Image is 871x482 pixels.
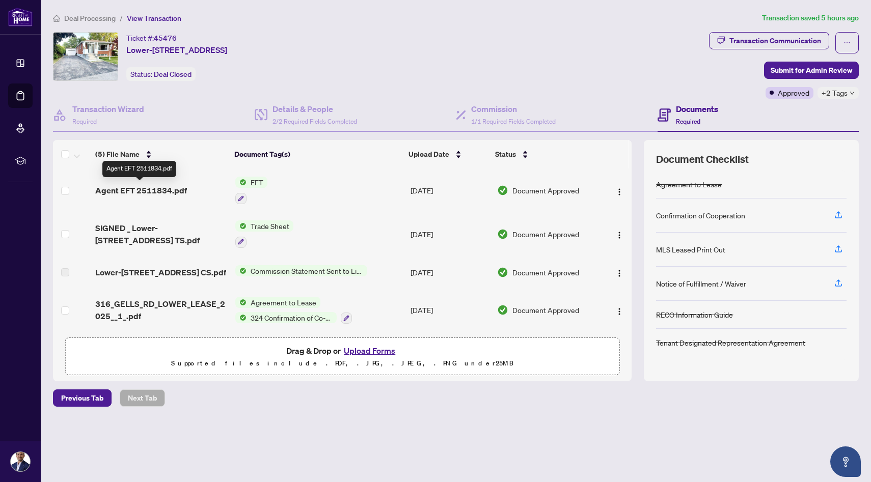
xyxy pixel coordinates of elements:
button: Open asap [830,446,861,477]
div: Agent EFT 2511834.pdf [102,161,176,177]
img: Logo [615,307,623,316]
div: RECO Information Guide [656,309,733,320]
img: Status Icon [235,177,247,188]
span: Document Approved [512,304,579,316]
button: Status IconCommission Statement Sent to Listing Brokerage [235,265,367,276]
button: Upload Forms [341,344,398,357]
span: Document Approved [512,185,579,196]
span: Previous Tab [61,390,103,406]
li: / [120,12,123,24]
div: Agreement to Lease [656,179,722,190]
span: Status [495,149,516,160]
span: 45476 [154,34,177,43]
h4: Details & People [273,103,357,115]
span: Upload Date [409,149,449,160]
span: Approved [778,87,809,98]
img: Status Icon [235,265,247,276]
span: +2 Tags [822,87,848,99]
button: Status IconTrade Sheet [235,220,293,248]
span: Drag & Drop or [286,344,398,357]
span: Required [72,118,97,125]
button: Logo [611,182,628,199]
span: home [53,15,60,22]
span: Required [676,118,700,125]
td: [DATE] [406,168,493,212]
img: Logo [615,269,623,277]
span: ellipsis [843,39,851,46]
span: down [850,91,855,96]
button: Logo [611,302,628,318]
span: 1/1 Required Fields Completed [471,118,556,125]
div: Ticket #: [126,32,177,44]
button: Previous Tab [53,389,112,407]
span: (5) File Name [95,149,140,160]
span: View Transaction [127,14,181,23]
span: EFT [247,177,267,188]
span: 316_GELLS_RD_LOWER_LEASE_2025__1_.pdf [95,298,227,322]
span: Agreement to Lease [247,297,320,308]
button: Submit for Admin Review [764,62,859,79]
div: Notice of Fulfillment / Waiver [656,278,746,289]
span: Lower-[STREET_ADDRESS] CS.pdf [95,266,226,278]
img: Profile Icon [11,452,30,471]
img: Status Icon [235,312,247,323]
img: IMG-N12258141_1.jpg [53,33,118,80]
td: [DATE] [406,289,493,332]
div: Status: [126,67,196,81]
td: [DATE] [406,256,493,289]
img: Status Icon [235,220,247,232]
img: logo [8,8,33,26]
span: Document Approved [512,267,579,278]
span: Commission Statement Sent to Listing Brokerage [247,265,367,276]
div: MLS Leased Print Out [656,244,725,255]
span: SIGNED _ Lower-[STREET_ADDRESS] TS.pdf [95,222,227,246]
div: Tenant Designated Representation Agreement [656,337,805,348]
h4: Transaction Wizard [72,103,144,115]
span: Drag & Drop orUpload FormsSupported files include .PDF, .JPG, .JPEG, .PNG under25MB [66,338,619,376]
div: Confirmation of Cooperation [656,210,745,221]
span: Agent EFT 2511834.pdf [95,184,187,196]
img: Document Status [497,267,508,278]
span: Submit for Admin Review [771,62,852,78]
div: Transaction Communication [729,33,821,49]
h4: Documents [676,103,718,115]
button: Status IconAgreement to LeaseStatus Icon324 Confirmation of Co-operation and Representation - Ten... [235,297,352,324]
img: Logo [615,231,623,239]
span: Lower-[STREET_ADDRESS] [126,44,227,56]
th: Status [491,140,598,168]
span: 324 Confirmation of Co-operation and Representation - Tenant/Landlord [247,312,337,323]
img: Document Status [497,185,508,196]
button: Transaction Communication [709,32,829,49]
button: Logo [611,226,628,242]
article: Transaction saved 5 hours ago [762,12,859,24]
th: Upload Date [404,140,491,168]
p: Supported files include .PDF, .JPG, .JPEG, .PNG under 25 MB [72,357,613,370]
img: Document Status [497,229,508,240]
button: Logo [611,264,628,280]
span: Deal Closed [154,70,192,79]
th: (5) File Name [91,140,231,168]
img: Logo [615,188,623,196]
td: [DATE] [406,212,493,256]
img: Status Icon [235,297,247,308]
span: Document Approved [512,229,579,240]
span: Deal Processing [64,14,116,23]
img: Document Status [497,304,508,316]
button: Status IconEFT [235,177,267,204]
td: [DATE] [406,332,493,376]
h4: Commission [471,103,556,115]
span: Trade Sheet [247,220,293,232]
span: Document Checklist [656,152,749,166]
th: Document Tag(s) [230,140,404,168]
span: 2/2 Required Fields Completed [273,118,357,125]
button: Next Tab [120,389,165,407]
